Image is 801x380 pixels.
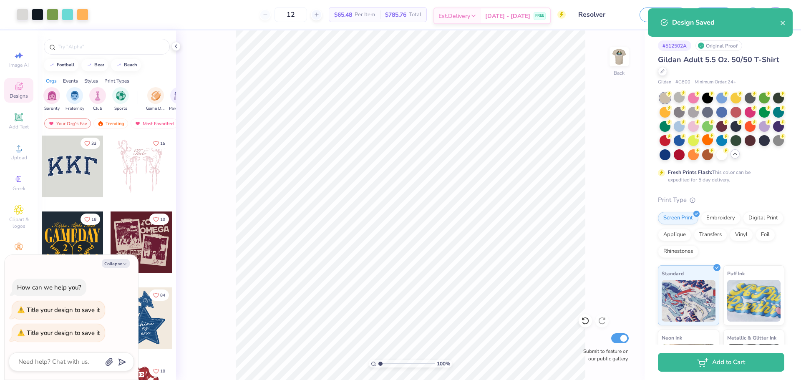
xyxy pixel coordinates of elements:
[146,106,165,112] span: Game Day
[149,365,169,377] button: Like
[81,214,100,225] button: Like
[701,212,741,224] div: Embroidery
[668,169,712,176] strong: Fresh Prints Flash:
[27,306,100,314] div: Title your design to save it
[658,212,698,224] div: Screen Print
[93,118,128,128] div: Trending
[112,87,129,112] div: filter for Sports
[485,12,530,20] span: [DATE] - [DATE]
[48,63,55,68] img: trend_line.gif
[94,63,104,67] div: bear
[91,141,96,146] span: 33
[174,91,184,101] img: Parent's Weekend Image
[658,40,691,51] div: # 512502A
[9,254,29,260] span: Decorate
[4,216,33,229] span: Clipart & logos
[89,87,106,112] div: filter for Club
[579,347,629,362] label: Submit to feature on our public gallery.
[695,79,736,86] span: Minimum Order: 24 +
[695,40,742,51] div: Original Proof
[672,18,780,28] div: Design Saved
[27,329,100,337] div: Title your design to save it
[48,121,55,126] img: most_fav.gif
[124,63,137,67] div: beach
[160,293,165,297] span: 84
[93,91,102,101] img: Club Image
[102,259,130,268] button: Collapse
[334,10,352,19] span: $65.48
[149,214,169,225] button: Like
[97,121,104,126] img: trending.gif
[84,77,98,85] div: Styles
[275,7,307,22] input: – –
[44,59,78,71] button: football
[112,87,129,112] button: filter button
[614,69,625,77] div: Back
[730,229,753,241] div: Vinyl
[131,118,178,128] div: Most Favorited
[116,91,126,101] img: Sports Image
[727,333,776,342] span: Metallic & Glitter Ink
[694,229,727,241] div: Transfers
[70,91,79,101] img: Fraternity Image
[409,10,421,19] span: Total
[104,77,129,85] div: Print Types
[658,353,784,372] button: Add to Cart
[134,121,141,126] img: most_fav.gif
[640,8,687,22] button: Save as
[668,169,771,184] div: This color can be expedited for 5 day delivery.
[658,245,698,258] div: Rhinestones
[743,212,783,224] div: Digital Print
[93,106,102,112] span: Club
[111,59,141,71] button: beach
[10,154,27,161] span: Upload
[662,280,715,322] img: Standard
[146,87,165,112] div: filter for Game Day
[114,106,127,112] span: Sports
[780,18,786,28] button: close
[160,141,165,146] span: 15
[169,106,188,112] span: Parent's Weekend
[81,138,100,149] button: Like
[658,229,691,241] div: Applique
[658,55,779,65] span: Gildan Adult 5.5 Oz. 50/50 T-Shirt
[63,77,78,85] div: Events
[65,87,84,112] button: filter button
[89,87,106,112] button: filter button
[572,6,633,23] input: Untitled Design
[169,87,188,112] button: filter button
[149,289,169,301] button: Like
[662,269,684,278] span: Standard
[46,77,57,85] div: Orgs
[47,91,57,101] img: Sorority Image
[116,63,122,68] img: trend_line.gif
[658,195,784,205] div: Print Type
[535,13,544,19] span: FREE
[169,87,188,112] div: filter for Parent's Weekend
[44,118,91,128] div: Your Org's Fav
[658,79,671,86] span: Gildan
[727,280,781,322] img: Puff Ink
[43,87,60,112] button: filter button
[756,229,775,241] div: Foil
[611,48,627,65] img: Back
[438,12,470,20] span: Est. Delivery
[81,59,108,71] button: bear
[437,360,450,367] span: 100 %
[91,217,96,221] span: 18
[149,138,169,149] button: Like
[65,87,84,112] div: filter for Fraternity
[17,283,81,292] div: How can we help you?
[160,369,165,373] span: 10
[44,106,60,112] span: Sorority
[662,333,682,342] span: Neon Ink
[13,185,25,192] span: Greek
[385,10,406,19] span: $785.76
[727,269,745,278] span: Puff Ink
[9,123,29,130] span: Add Text
[58,43,164,51] input: Try "Alpha"
[65,106,84,112] span: Fraternity
[10,93,28,99] span: Designs
[151,91,161,101] img: Game Day Image
[146,87,165,112] button: filter button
